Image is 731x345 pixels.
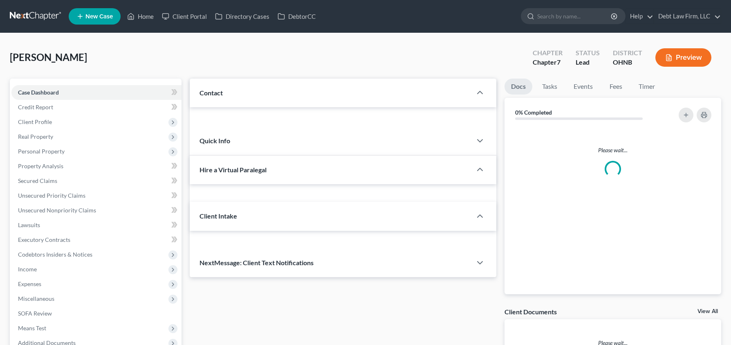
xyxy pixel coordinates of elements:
[654,9,721,24] a: Debt Law Firm, LLC
[200,212,237,220] span: Client Intake
[18,162,63,169] span: Property Analysis
[11,218,182,232] a: Lawsuits
[18,280,41,287] span: Expenses
[18,251,92,258] span: Codebtors Insiders & Notices
[123,9,158,24] a: Home
[200,137,230,144] span: Quick Info
[200,89,223,97] span: Contact
[18,236,70,243] span: Executory Contracts
[18,295,54,302] span: Miscellaneous
[200,166,267,174] span: Hire a Virtual Paralegal
[515,109,552,116] strong: 0% Completed
[200,259,314,266] span: NextMessage: Client Text Notifications
[632,79,661,95] a: Timer
[505,307,557,316] div: Client Documents
[511,146,715,154] p: Please wait...
[18,89,59,96] span: Case Dashboard
[18,310,52,317] span: SOFA Review
[85,14,113,20] span: New Case
[11,232,182,247] a: Executory Contracts
[18,207,96,214] span: Unsecured Nonpriority Claims
[613,58,642,67] div: OHNB
[18,104,53,110] span: Credit Report
[603,79,629,95] a: Fees
[505,79,532,95] a: Docs
[11,174,182,188] a: Secured Claims
[567,79,599,95] a: Events
[537,9,612,24] input: Search by name...
[613,48,642,58] div: District
[11,203,182,218] a: Unsecured Nonpriority Claims
[18,148,65,155] span: Personal Property
[18,133,53,140] span: Real Property
[576,48,600,58] div: Status
[533,58,563,67] div: Chapter
[18,221,40,228] span: Lawsuits
[10,51,87,63] span: [PERSON_NAME]
[626,9,653,24] a: Help
[202,201,484,210] h5: What your Virtual Paralegal does for you:
[11,100,182,115] a: Credit Report
[576,58,600,67] div: Lead
[11,188,182,203] a: Unsecured Priority Claims
[11,85,182,100] a: Case Dashboard
[158,9,211,24] a: Client Portal
[697,309,718,314] a: View All
[11,159,182,174] a: Property Analysis
[533,48,563,58] div: Chapter
[557,58,561,66] span: 7
[18,266,37,273] span: Income
[536,79,564,95] a: Tasks
[18,177,57,184] span: Secured Claims
[11,306,182,321] a: SOFA Review
[655,48,711,67] button: Preview
[18,118,52,125] span: Client Profile
[211,9,274,24] a: Directory Cases
[274,9,320,24] a: DebtorCC
[18,192,85,199] span: Unsecured Priority Claims
[18,325,46,331] span: Means Test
